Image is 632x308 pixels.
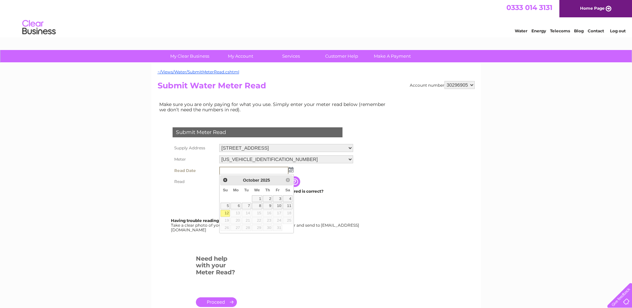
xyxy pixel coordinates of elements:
[506,3,552,12] a: 0333 014 3131
[196,254,237,279] h3: Need help with your Meter Read?
[264,50,318,62] a: Services
[22,17,56,38] img: logo.png
[196,297,237,307] a: .
[231,203,241,209] a: 6
[276,188,280,192] span: Friday
[158,100,391,114] td: Make sure you are only paying for what you use. Simply enter your meter read below (remember we d...
[290,176,302,187] input: Information
[223,177,228,183] span: Prev
[283,203,292,209] a: 11
[263,203,272,209] a: 9
[273,195,282,202] a: 3
[244,188,249,192] span: Tuesday
[263,195,272,202] a: 2
[221,176,229,184] a: Prev
[162,50,217,62] a: My Clear Business
[171,176,218,187] th: Read
[221,203,230,209] a: 5
[243,178,259,183] span: October
[158,81,475,94] h2: Submit Water Meter Read
[171,142,218,154] th: Supply Address
[273,203,282,209] a: 10
[261,178,270,183] span: 2025
[283,195,292,202] a: 4
[213,50,268,62] a: My Account
[531,28,546,33] a: Energy
[410,81,475,89] div: Account number
[574,28,584,33] a: Blog
[265,188,270,192] span: Thursday
[252,195,263,202] a: 1
[171,218,246,223] b: Having trouble reading your meter?
[286,188,290,192] span: Saturday
[252,203,263,209] a: 8
[314,50,369,62] a: Customer Help
[254,188,260,192] span: Wednesday
[515,28,527,33] a: Water
[588,28,604,33] a: Contact
[171,154,218,165] th: Meter
[550,28,570,33] a: Telecoms
[365,50,420,62] a: Make A Payment
[171,165,218,176] th: Read Date
[171,218,360,232] div: Take a clear photo of your readings, tell us which supply it's for and send to [EMAIL_ADDRESS][DO...
[221,210,230,217] a: 12
[223,188,228,192] span: Sunday
[158,69,239,74] a: ~/Views/Water/SubmitMeterRead.cshtml
[289,167,294,172] img: ...
[218,187,355,196] td: Are you sure the read you have entered is correct?
[233,188,239,192] span: Monday
[173,127,342,137] div: Submit Meter Read
[159,4,474,32] div: Clear Business is a trading name of Verastar Limited (registered in [GEOGRAPHIC_DATA] No. 3667643...
[610,28,626,33] a: Log out
[242,203,251,209] a: 7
